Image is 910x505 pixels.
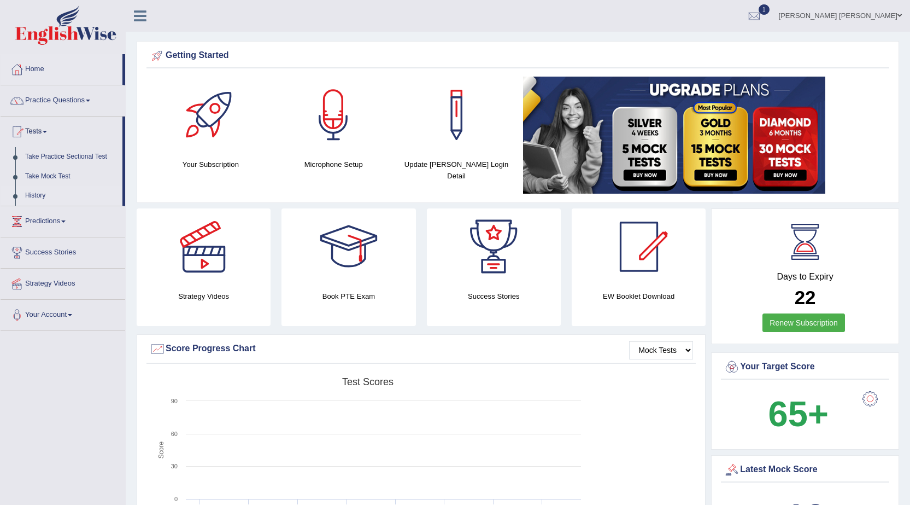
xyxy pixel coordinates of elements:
[523,77,825,194] img: small5.jpg
[1,300,125,327] a: Your Account
[20,147,122,167] a: Take Practice Sectional Test
[572,291,706,302] h4: EW Booklet Download
[724,462,886,478] div: Latest Mock Score
[768,394,829,434] b: 65+
[427,291,561,302] h4: Success Stories
[1,54,122,82] a: Home
[171,463,178,469] text: 30
[724,272,886,282] h4: Days to Expiry
[1,269,125,296] a: Strategy Videos
[20,167,122,187] a: Take Mock Test
[281,291,415,302] h4: Book PTE Exam
[149,341,693,357] div: Score Progress Chart
[401,159,513,182] h4: Update [PERSON_NAME] Login Detail
[724,359,886,375] div: Your Target Score
[149,48,886,64] div: Getting Started
[157,442,165,459] tspan: Score
[342,376,394,387] tspan: Test scores
[1,237,125,265] a: Success Stories
[174,496,178,502] text: 0
[278,159,390,170] h4: Microphone Setup
[1,85,125,113] a: Practice Questions
[1,206,125,234] a: Predictions
[20,186,122,206] a: History
[171,398,178,404] text: 90
[762,314,845,332] a: Renew Subscription
[759,4,770,15] span: 1
[1,117,122,144] a: Tests
[155,159,267,170] h4: Your Subscription
[795,287,816,308] b: 22
[137,291,271,302] h4: Strategy Videos
[171,431,178,437] text: 60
